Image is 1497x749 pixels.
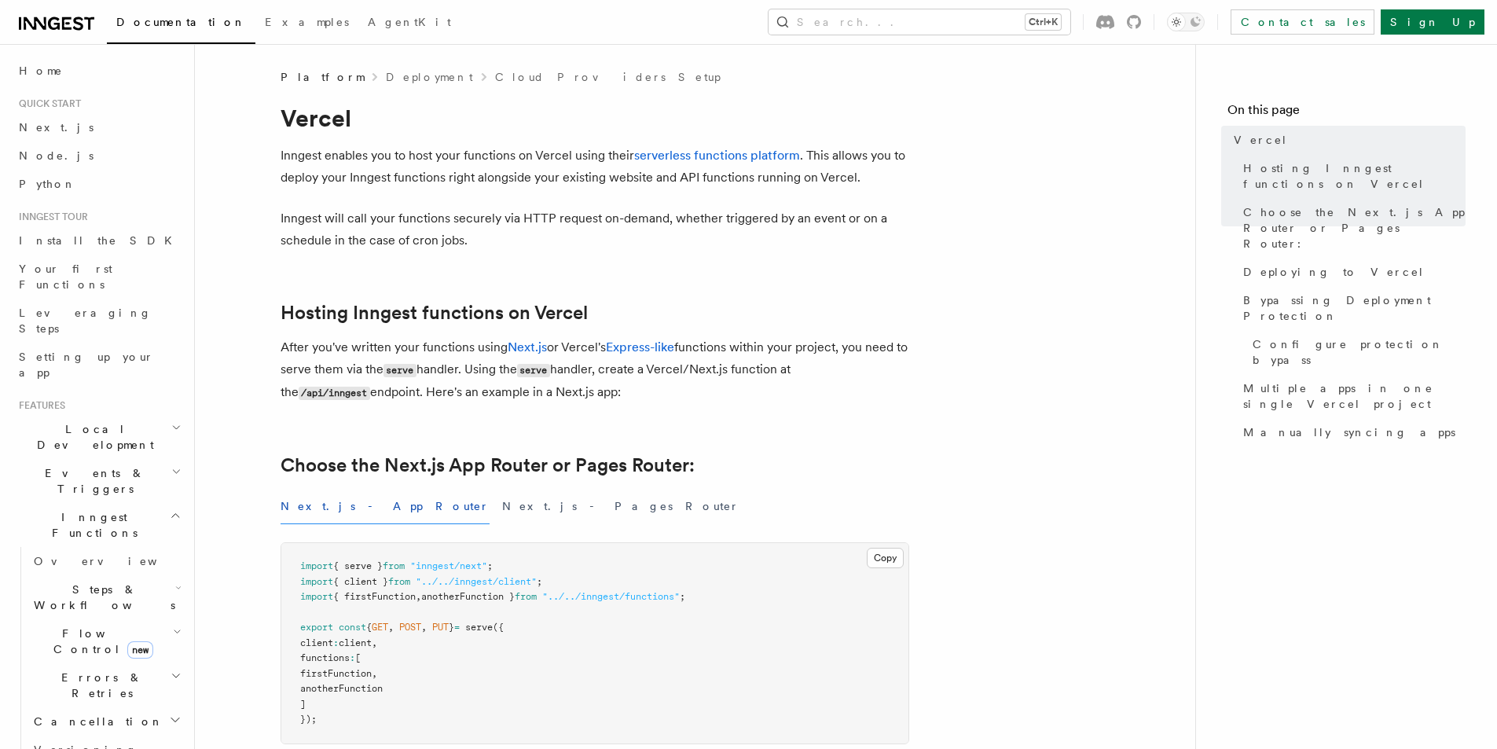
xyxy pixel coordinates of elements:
span: client [339,637,372,648]
a: Python [13,170,185,198]
a: Examples [255,5,358,42]
span: firstFunction [300,668,372,679]
span: ; [487,560,493,571]
span: Examples [265,16,349,28]
span: Inngest Functions [13,509,170,541]
span: Local Development [13,421,171,453]
span: export [300,622,333,633]
p: Inngest will call your functions securely via HTTP request on-demand, whether triggered by an eve... [281,207,909,252]
span: ; [537,576,542,587]
span: Bypassing Deployment Protection [1243,292,1466,324]
a: Next.js [508,340,547,354]
span: ({ [493,622,504,633]
a: Manually syncing apps [1237,418,1466,446]
span: [ [355,652,361,663]
button: Toggle dark mode [1167,13,1205,31]
span: Events & Triggers [13,465,171,497]
span: }); [300,714,317,725]
span: Install the SDK [19,234,182,247]
span: Errors & Retries [28,670,171,701]
span: : [350,652,355,663]
code: serve [517,364,550,377]
a: Configure protection bypass [1246,330,1466,374]
span: Deploying to Vercel [1243,264,1425,280]
h4: On this page [1227,101,1466,126]
a: Node.js [13,141,185,170]
span: Flow Control [28,626,173,657]
span: } [449,622,454,633]
span: Platform [281,69,364,85]
a: Hosting Inngest functions on Vercel [1237,154,1466,198]
span: , [388,622,394,633]
span: Home [19,63,63,79]
span: : [333,637,339,648]
button: Next.js - Pages Router [502,489,739,524]
span: Your first Functions [19,263,112,291]
a: Contact sales [1231,9,1374,35]
span: Features [13,399,65,412]
span: GET [372,622,388,633]
span: Overview [34,555,196,567]
span: Vercel [1234,132,1288,148]
a: Next.js [13,113,185,141]
a: serverless functions platform [634,148,800,163]
a: Deploying to Vercel [1237,258,1466,286]
button: Flow Controlnew [28,619,185,663]
button: Inngest Functions [13,503,185,547]
p: After you've written your functions using or Vercel's functions within your project, you need to ... [281,336,909,404]
span: , [421,622,427,633]
span: ; [680,591,685,602]
span: = [454,622,460,633]
span: Configure protection bypass [1253,336,1466,368]
a: Choose the Next.js App Router or Pages Router: [281,454,695,476]
span: { serve } [333,560,383,571]
a: Overview [28,547,185,575]
a: Bypassing Deployment Protection [1237,286,1466,330]
a: Home [13,57,185,85]
span: Next.js [19,121,94,134]
span: from [388,576,410,587]
span: serve [465,622,493,633]
span: AgentKit [368,16,451,28]
a: Documentation [107,5,255,44]
span: ] [300,699,306,710]
a: Sign Up [1381,9,1484,35]
span: Steps & Workflows [28,582,175,613]
button: Errors & Retries [28,663,185,707]
span: import [300,591,333,602]
a: Setting up your app [13,343,185,387]
span: Inngest tour [13,211,88,223]
a: Vercel [1227,126,1466,154]
span: POST [399,622,421,633]
span: "../../inngest/functions" [542,591,680,602]
p: Inngest enables you to host your functions on Vercel using their . This allows you to deploy your... [281,145,909,189]
span: "inngest/next" [410,560,487,571]
span: Quick start [13,97,81,110]
a: Express-like [606,340,674,354]
span: { client } [333,576,388,587]
a: Deployment [386,69,473,85]
a: Hosting Inngest functions on Vercel [281,302,588,324]
a: Multiple apps in one single Vercel project [1237,374,1466,418]
button: Events & Triggers [13,459,185,503]
span: "../../inngest/client" [416,576,537,587]
span: Python [19,178,76,190]
kbd: Ctrl+K [1026,14,1061,30]
span: anotherFunction [300,683,383,694]
button: Next.js - App Router [281,489,490,524]
span: from [515,591,537,602]
button: Local Development [13,415,185,459]
span: new [127,641,153,659]
a: Choose the Next.js App Router or Pages Router: [1237,198,1466,258]
span: functions [300,652,350,663]
a: Install the SDK [13,226,185,255]
h1: Vercel [281,104,909,132]
span: , [416,591,421,602]
a: Your first Functions [13,255,185,299]
span: import [300,576,333,587]
a: AgentKit [358,5,460,42]
button: Search...Ctrl+K [769,9,1070,35]
button: Copy [867,548,904,568]
span: , [372,637,377,648]
span: Leveraging Steps [19,307,152,335]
